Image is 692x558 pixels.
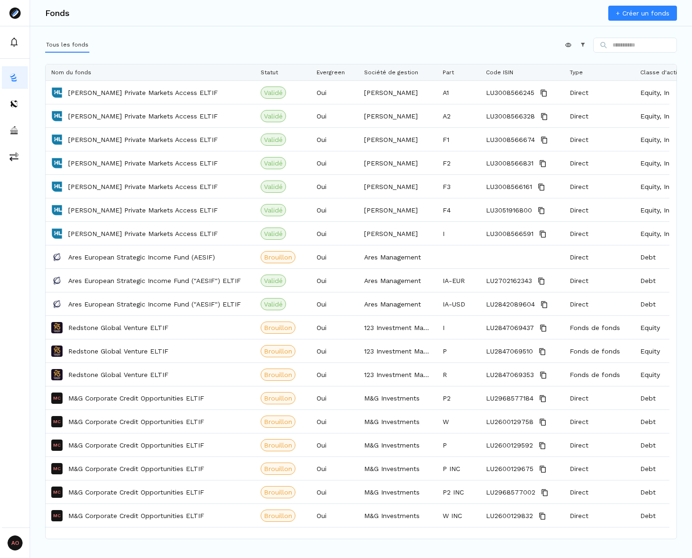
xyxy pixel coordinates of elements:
div: [PERSON_NAME] [358,222,437,245]
span: LU2968577184 [486,387,533,410]
div: Direct [564,104,635,127]
div: Direct [564,151,635,174]
div: Direct [564,386,635,409]
div: A2 [437,104,480,127]
div: Ares Management [358,245,437,268]
button: Copy [538,369,549,381]
div: [PERSON_NAME] [358,81,437,104]
button: Copy [537,228,549,240]
span: LU2600129675 [486,457,533,480]
span: LU3008566328 [486,105,535,128]
img: Ares European Strategic Income Fund ("AESIF") ELTIF [51,275,63,286]
div: Oui [311,339,358,362]
div: P2 INC [437,480,480,503]
div: Oui [311,151,358,174]
div: 123 Investment Managers [358,316,437,339]
div: W [437,410,480,433]
div: W INC [437,504,480,527]
div: Oui [311,316,358,339]
img: Hamilton Lane Private Markets Access ELTIF [51,157,63,169]
span: Brouillon [264,323,292,332]
div: M&G Investments [358,433,437,456]
span: Validé [264,182,283,191]
span: LU2600129832 [486,504,533,527]
img: Redstone Global Venture ELTIF [51,369,63,380]
button: Copy [538,322,549,334]
span: Validé [264,229,283,238]
button: Copy [536,181,547,193]
div: M&G Investments [358,386,437,409]
div: Direct [564,527,635,550]
img: Ares European Strategic Income Fund (AESIF) [51,251,63,263]
p: MC [53,513,61,518]
p: M&G Corporate Credit Opportunities ELTIF [68,464,204,473]
a: M&G Corporate Credit Opportunities ELTIF [68,440,204,450]
div: Direct [564,504,635,527]
div: Fonds de fonds [564,316,635,339]
a: [PERSON_NAME] Private Markets Access ELTIF [68,135,218,144]
span: Validé [264,205,283,215]
img: asset-managers [9,126,19,135]
div: Direct [564,128,635,151]
img: Hamilton Lane Private Markets Access ELTIF [51,228,63,239]
div: M&G Investments [358,410,437,433]
a: [PERSON_NAME] Private Markets Access ELTIF [68,111,218,121]
a: commissions [2,145,28,168]
button: Copy [536,275,547,287]
a: [PERSON_NAME] Private Markets Access ELTIF [68,88,218,97]
p: MC [53,419,61,424]
span: AO [8,535,23,550]
a: + Créer un fonds [608,6,677,21]
p: M&G Corporate Credit Opportunities ELTIF [68,487,204,497]
div: Oui [311,104,358,127]
span: LU3008566674 [486,128,535,151]
span: LU2842089604 [486,293,535,316]
div: Oui [311,457,358,480]
div: M&G Investments [358,527,437,550]
button: funds [2,66,28,89]
a: [PERSON_NAME] Private Markets Access ELTIF [68,205,218,215]
div: IA-USD [437,292,480,315]
div: F1 [437,128,480,151]
p: MC [53,443,61,448]
div: M&G Investments [358,480,437,503]
span: Brouillon [264,417,292,426]
span: Evergreen [317,69,345,76]
div: Oui [311,245,358,268]
a: [PERSON_NAME] Private Markets Access ELTIF [68,182,218,191]
span: Brouillon [264,393,292,403]
img: Redstone Global Venture ELTIF [51,346,63,357]
a: Redstone Global Venture ELTIF [68,370,168,379]
span: LU2600129592 [486,434,533,457]
div: Oui [311,527,358,550]
img: Redstone Global Venture ELTIF [51,322,63,333]
button: Copy [539,134,550,146]
a: asset-managers [2,119,28,141]
p: [PERSON_NAME] Private Markets Access ELTIF [68,229,218,238]
div: Direct [564,222,635,245]
div: Oui [311,504,358,527]
div: Oui [311,175,358,198]
p: MC [53,466,61,471]
a: Ares European Strategic Income Fund ("AESIF") ELTIF [68,276,241,285]
div: Fonds de fonds [564,363,635,386]
div: [PERSON_NAME] [358,175,437,198]
button: Copy [539,299,550,310]
span: LU2847069510 [486,340,533,363]
img: Ares European Strategic Income Fund ("AESIF") ELTIF [51,299,63,310]
div: F2 [437,151,480,174]
a: M&G Corporate Credit Opportunities ELTIF [68,417,204,426]
div: Direct [564,245,635,268]
button: Copy [537,511,548,522]
a: Redstone Global Venture ELTIF [68,323,168,332]
span: Validé [264,276,283,285]
div: P [437,433,480,456]
span: Brouillon [264,370,292,379]
div: Direct [564,198,635,221]
div: Direct [564,81,635,104]
img: Hamilton Lane Private Markets Access ELTIF [51,134,63,145]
